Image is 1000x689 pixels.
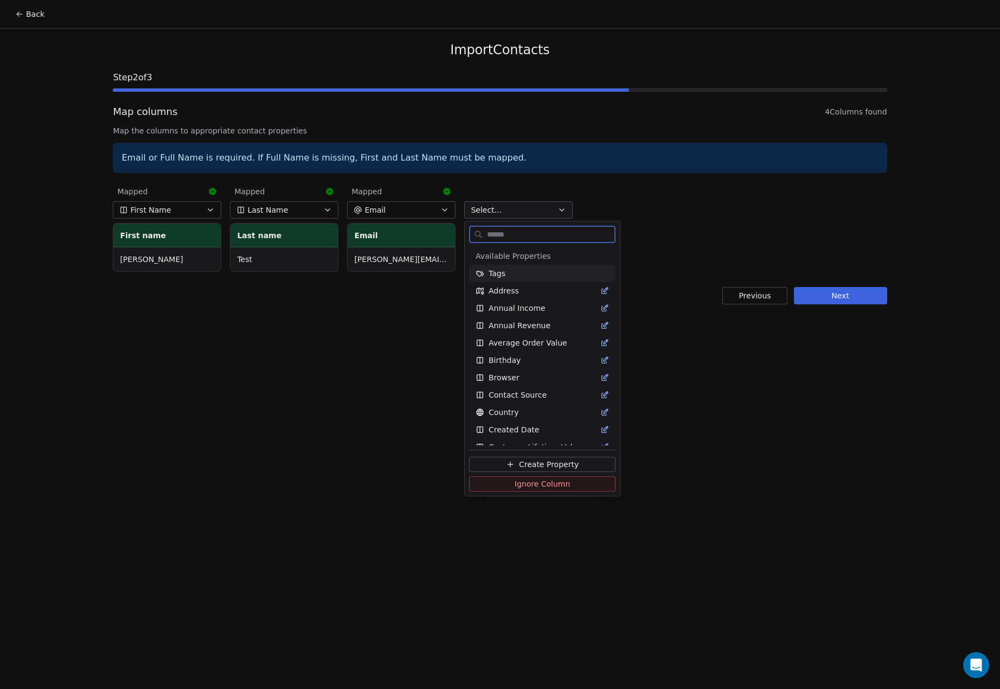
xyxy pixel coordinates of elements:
span: Available Properties [476,251,551,261]
span: Country [489,407,519,418]
span: Browser [489,372,520,383]
span: Annual Income [489,303,546,314]
span: Created Date [489,424,539,435]
span: Address [489,285,519,296]
span: Annual Revenue [489,320,550,331]
span: Contact Source [489,390,547,400]
span: Birthday [489,355,521,366]
span: Ignore Column [515,479,570,489]
span: Customer Lifetime Value [489,442,582,452]
span: Tags [489,268,505,279]
button: Ignore Column [469,476,616,492]
span: Create Property [519,459,579,470]
button: Create Property [469,457,616,472]
span: Average Order Value [489,337,567,348]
